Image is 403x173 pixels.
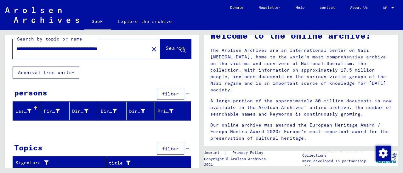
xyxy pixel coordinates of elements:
a: imprint [204,149,224,156]
div: First name [44,106,69,116]
font: Signature [15,160,41,165]
a: Seek [84,14,111,30]
font: Archival tree units [18,70,72,75]
img: Arolsen_neg.svg [5,7,79,23]
font: Search [166,45,184,51]
div: Birth name [72,106,98,116]
a: Explore the archive [111,14,179,29]
font: Newsletter [258,5,281,10]
div: birth date [129,106,155,116]
font: Help [296,5,304,10]
font: filter [162,146,179,152]
mat-header-cell: Birth name [70,102,98,120]
font: Birth name [72,108,100,114]
font: A large portion of the approximately 30 million documents is now available in the Arolsen Archive... [210,98,392,117]
mat-header-cell: Birth [98,102,127,120]
font: DE [383,5,387,10]
button: Search [160,39,191,59]
font: The Arolsen Archives are an international center on Nazi [MEDICAL_DATA], home to the world's most... [210,47,386,93]
mat-header-cell: Last name [13,102,41,120]
font: imprint [204,150,219,155]
font: Birth [101,108,115,114]
font: Privacy Policy [232,150,263,155]
font: Donate [230,5,243,10]
img: Change consent [376,146,391,161]
button: filter [157,88,184,100]
mat-header-cell: First name [41,102,70,120]
a: Privacy Policy [227,149,271,156]
font: Seek [92,19,103,24]
font: | [224,150,227,155]
div: Prisoner # [157,106,183,116]
font: title [109,160,123,166]
font: Search by topic or name [17,36,82,42]
font: filter [162,91,179,97]
font: Topics [14,143,43,152]
font: persons [14,88,47,97]
font: Copyright © Arolsen Archives, 2021 [204,156,268,167]
font: birth date [129,108,157,114]
font: Explore the archive [118,19,172,24]
mat-header-cell: birth date [127,102,155,120]
img: yv_logo.png [374,150,398,166]
font: Welcome to the online archive! [210,30,371,41]
button: Clear [148,43,160,55]
div: Change consent [375,145,390,160]
font: First name [44,108,72,114]
font: Last name [15,108,41,114]
button: filter [157,143,184,155]
font: were developed in partnership with [302,159,366,169]
div: Birth [101,106,126,116]
mat-icon: close [150,46,158,53]
div: Signature [15,158,106,168]
font: contact [320,5,335,10]
font: About Us [350,5,368,10]
button: Archival tree units [13,67,79,78]
font: Our online archive was awarded the European Heritage Award / Europa Nostra Award 2020: Europe's m... [210,122,389,141]
font: Prisoner # [157,108,186,114]
mat-header-cell: Prisoner # [155,102,190,120]
div: Last name [15,106,41,116]
div: title [109,158,183,168]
